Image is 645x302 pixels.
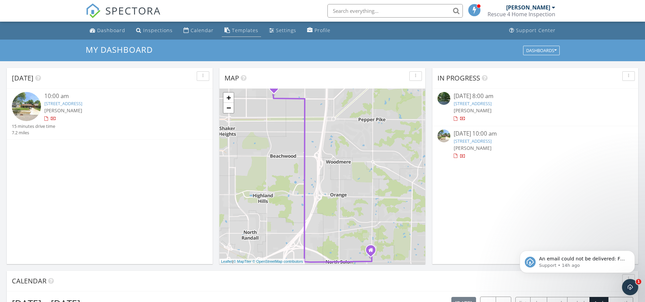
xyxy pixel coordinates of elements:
[266,24,299,37] a: Settings
[44,92,191,100] div: 10:00 am
[274,87,278,91] div: 2641 Brentwood Rd, Beachwood, OH 44122
[12,92,41,121] img: streetview
[437,92,450,105] img: streetview
[105,3,161,18] span: SPECTORA
[86,3,101,18] img: The Best Home Inspection Software - Spectora
[315,27,330,33] div: Profile
[44,100,82,107] a: [STREET_ADDRESS]
[222,24,261,37] a: Templates
[191,27,214,33] div: Calendar
[219,259,305,264] div: |
[304,24,333,37] a: Profile
[223,103,234,113] a: Zoom out
[224,73,239,83] span: Map
[97,27,125,33] div: Dashboard
[523,46,560,55] button: Dashboards
[437,92,633,122] a: [DATE] 8:00 am [STREET_ADDRESS] [PERSON_NAME]
[12,123,55,130] div: 15 minutes drive time
[232,27,258,33] div: Templates
[143,27,173,33] div: Inspections
[276,27,296,33] div: Settings
[233,259,252,263] a: © MapTiler
[488,11,555,18] div: Rescue 4 Home Inspection
[454,130,617,138] div: [DATE] 10:00 am
[437,130,450,142] img: streetview
[454,100,492,107] a: [STREET_ADDRESS]
[223,93,234,103] a: Zoom in
[506,4,550,11] div: [PERSON_NAME]
[12,73,34,83] span: [DATE]
[510,236,645,284] iframe: Intercom notifications message
[454,138,492,144] a: [STREET_ADDRESS]
[12,130,55,136] div: 7.2 miles
[12,276,46,285] span: Calendar
[181,24,216,37] a: Calendar
[86,9,161,23] a: SPECTORA
[371,250,375,254] div: 4950 Lander Rd., Chagrin Falls OH 44022
[454,92,617,100] div: [DATE] 8:00 am
[327,4,463,18] input: Search everything...
[437,73,480,83] span: In Progress
[454,107,492,114] span: [PERSON_NAME]
[437,130,633,160] a: [DATE] 10:00 am [STREET_ADDRESS] [PERSON_NAME]
[44,107,82,114] span: [PERSON_NAME]
[253,259,303,263] a: © OpenStreetMap contributors
[507,24,558,37] a: Support Center
[454,145,492,151] span: [PERSON_NAME]
[133,24,175,37] a: Inspections
[516,27,556,33] div: Support Center
[12,92,208,136] a: 10:00 am [STREET_ADDRESS] [PERSON_NAME] 15 minutes drive time 7.2 miles
[86,44,153,55] span: My Dashboard
[273,85,275,90] i: 1
[526,48,557,53] div: Dashboards
[87,24,128,37] a: Dashboard
[622,279,638,295] iframe: Intercom live chat
[636,279,641,284] span: 1
[221,259,232,263] a: Leaflet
